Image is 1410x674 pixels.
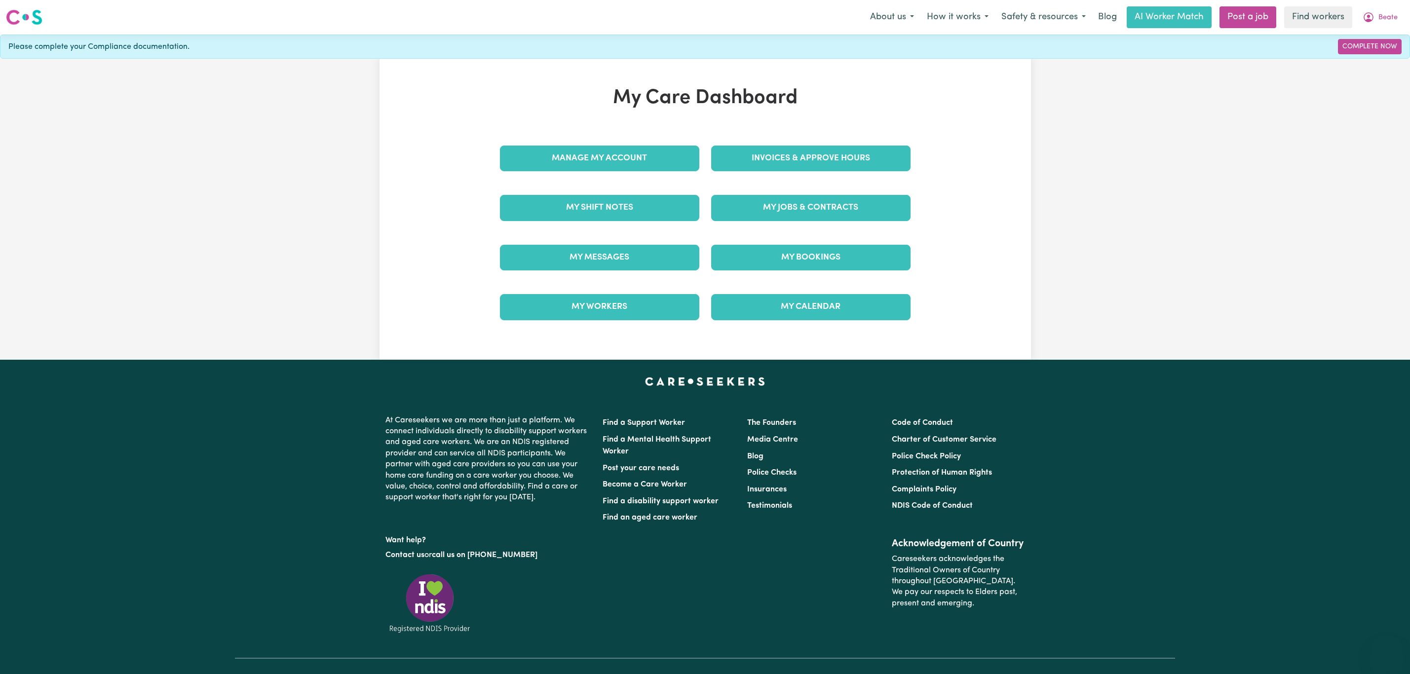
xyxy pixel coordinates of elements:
a: Post your care needs [603,464,679,472]
p: Careseekers acknowledges the Traditional Owners of Country throughout [GEOGRAPHIC_DATA]. We pay o... [892,550,1025,613]
a: Testimonials [747,502,792,510]
a: My Workers [500,294,699,320]
a: My Messages [500,245,699,270]
a: My Calendar [711,294,911,320]
h2: Acknowledgement of Country [892,538,1025,550]
h1: My Care Dashboard [494,86,916,110]
a: Find a disability support worker [603,497,719,505]
a: NDIS Code of Conduct [892,502,973,510]
iframe: Button to launch messaging window, conversation in progress [1371,635,1402,666]
button: How it works [920,7,995,28]
a: Complete Now [1338,39,1402,54]
span: Please complete your Compliance documentation. [8,41,190,53]
span: Beate [1378,12,1398,23]
a: My Bookings [711,245,911,270]
button: About us [864,7,920,28]
button: Safety & resources [995,7,1092,28]
a: Code of Conduct [892,419,953,427]
a: Careseekers home page [645,377,765,385]
a: Find a Support Worker [603,419,685,427]
a: Blog [1092,6,1123,28]
a: My Shift Notes [500,195,699,221]
a: Invoices & Approve Hours [711,146,911,171]
a: Police Check Policy [892,452,961,460]
a: Blog [747,452,763,460]
a: AI Worker Match [1127,6,1212,28]
a: Find workers [1284,6,1352,28]
a: Find a Mental Health Support Worker [603,436,711,455]
a: Contact us [385,551,424,559]
img: Registered NDIS provider [385,572,474,634]
a: Protection of Human Rights [892,469,992,477]
a: Police Checks [747,469,797,477]
a: call us on [PHONE_NUMBER] [432,551,537,559]
p: At Careseekers we are more than just a platform. We connect individuals directly to disability su... [385,411,591,507]
a: Careseekers logo [6,6,42,29]
a: My Jobs & Contracts [711,195,911,221]
a: Find an aged care worker [603,514,697,522]
a: Insurances [747,486,787,493]
img: Careseekers logo [6,8,42,26]
a: Manage My Account [500,146,699,171]
a: Become a Care Worker [603,481,687,488]
a: Media Centre [747,436,798,444]
p: Want help? [385,531,591,546]
a: Post a job [1219,6,1276,28]
button: My Account [1356,7,1404,28]
a: Complaints Policy [892,486,956,493]
a: The Founders [747,419,796,427]
p: or [385,546,591,564]
a: Charter of Customer Service [892,436,996,444]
